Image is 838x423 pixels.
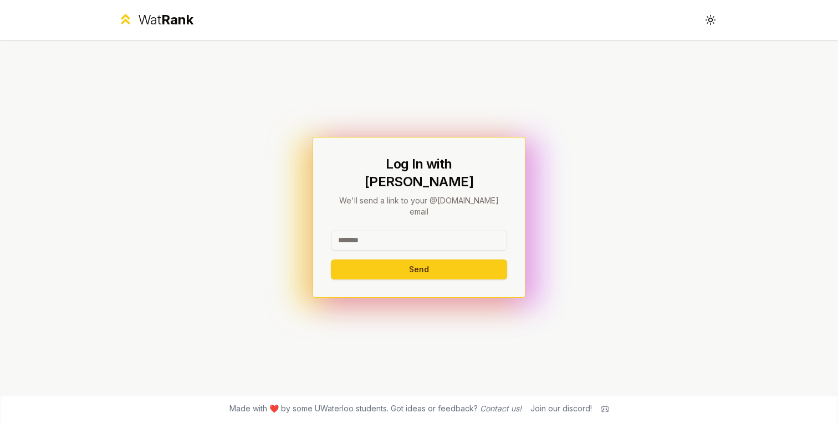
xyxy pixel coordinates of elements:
[331,195,507,217] p: We'll send a link to your @[DOMAIN_NAME] email
[117,11,193,29] a: WatRank
[229,403,522,414] span: Made with ❤️ by some UWaterloo students. Got ideas or feedback?
[480,404,522,413] a: Contact us!
[331,155,507,191] h1: Log In with [PERSON_NAME]
[161,12,193,28] span: Rank
[530,403,592,414] div: Join our discord!
[138,11,193,29] div: Wat
[331,259,507,279] button: Send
